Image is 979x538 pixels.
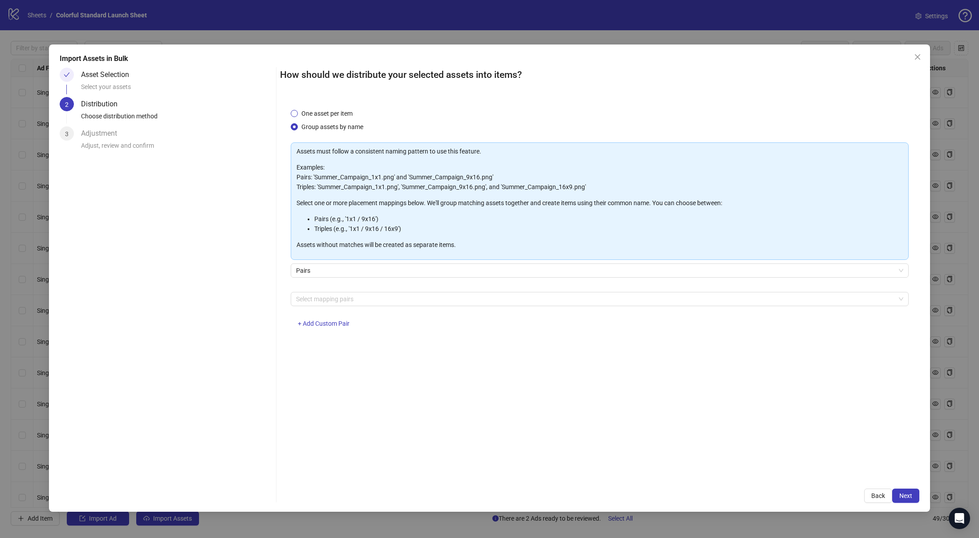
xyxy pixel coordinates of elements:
span: check [64,72,70,78]
span: Back [871,492,885,499]
p: Examples: Pairs: 'Summer_Campaign_1x1.png' and 'Summer_Campaign_9x16.png' Triples: 'Summer_Campai... [297,162,903,192]
span: One asset per item [298,109,356,118]
button: + Add Custom Pair [291,317,357,331]
span: Pairs [296,264,903,277]
p: Select one or more placement mappings below. We'll group matching assets together and create item... [297,198,903,208]
div: Asset Selection [81,68,136,82]
div: Open Intercom Messenger [949,508,970,529]
div: Select your assets [81,82,273,97]
div: Import Assets in Bulk [60,53,919,64]
h2: How should we distribute your selected assets into items? [280,68,919,82]
span: Next [899,492,912,499]
span: 2 [65,101,69,108]
li: Pairs (e.g., '1x1 / 9x16') [314,214,903,224]
span: Group assets by name [298,122,367,132]
p: Assets without matches will be created as separate items. [297,240,903,250]
div: Adjust, review and confirm [81,141,273,156]
p: Assets must follow a consistent naming pattern to use this feature. [297,146,903,156]
button: Back [864,489,892,503]
div: Adjustment [81,126,124,141]
li: Triples (e.g., '1x1 / 9x16 / 16x9') [314,224,903,234]
span: 3 [65,130,69,138]
span: + Add Custom Pair [298,320,349,327]
button: Close [910,50,925,64]
div: Choose distribution method [81,111,273,126]
div: Distribution [81,97,125,111]
button: Next [892,489,919,503]
span: close [914,53,921,61]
